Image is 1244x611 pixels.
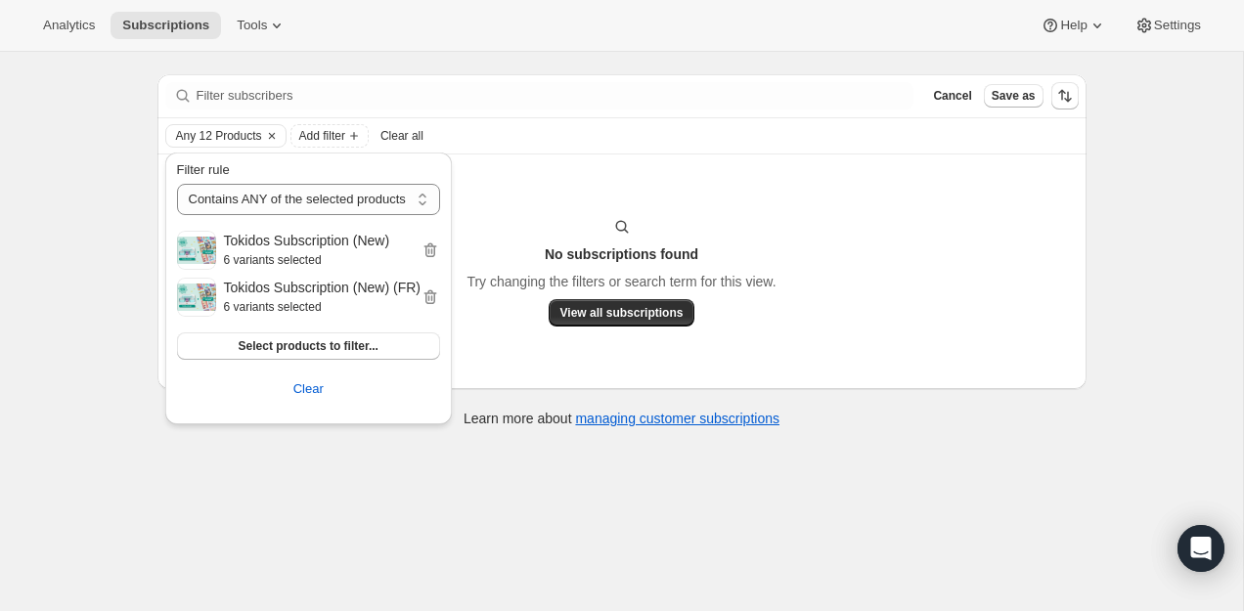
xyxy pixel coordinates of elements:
[197,82,914,109] input: Filter subscribers
[43,18,95,33] span: Analytics
[224,250,422,270] p: 6 variants selected
[290,124,369,148] button: Add filter
[239,338,378,354] span: Select products to filter...
[545,244,698,264] h3: No subscriptions found
[560,305,684,321] span: View all subscriptions
[1029,12,1118,39] button: Help
[122,18,209,33] span: Subscriptions
[225,12,298,39] button: Tools
[293,379,324,399] span: Clear
[1060,18,1087,33] span: Help
[177,332,441,360] button: Select products to filter
[31,12,107,39] button: Analytics
[111,12,221,39] button: Subscriptions
[933,88,971,104] span: Cancel
[1123,12,1213,39] button: Settings
[176,128,262,144] span: Any 12 Products
[166,125,262,147] button: Any 12 Products
[1051,82,1079,109] button: Sort the results
[549,299,695,327] button: View all subscriptions
[224,231,422,250] h2: Tokidos Subscription (New)
[165,373,453,405] button: Clear subscription product filter
[464,409,779,428] p: Learn more about
[992,88,1036,104] span: Save as
[380,128,423,144] span: Clear all
[466,272,776,291] p: Try changing the filters or search term for this view.
[373,124,431,148] button: Clear all
[177,162,230,177] span: Filter rule
[299,128,345,144] span: Add filter
[925,84,979,108] button: Cancel
[237,18,267,33] span: Tools
[984,84,1044,108] button: Save as
[1177,525,1224,572] div: Open Intercom Messenger
[575,411,779,426] a: managing customer subscriptions
[1154,18,1201,33] span: Settings
[224,278,422,297] h2: Tokidos Subscription (New) (FR)
[262,125,282,147] button: Clear
[224,297,422,317] p: 6 variants selected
